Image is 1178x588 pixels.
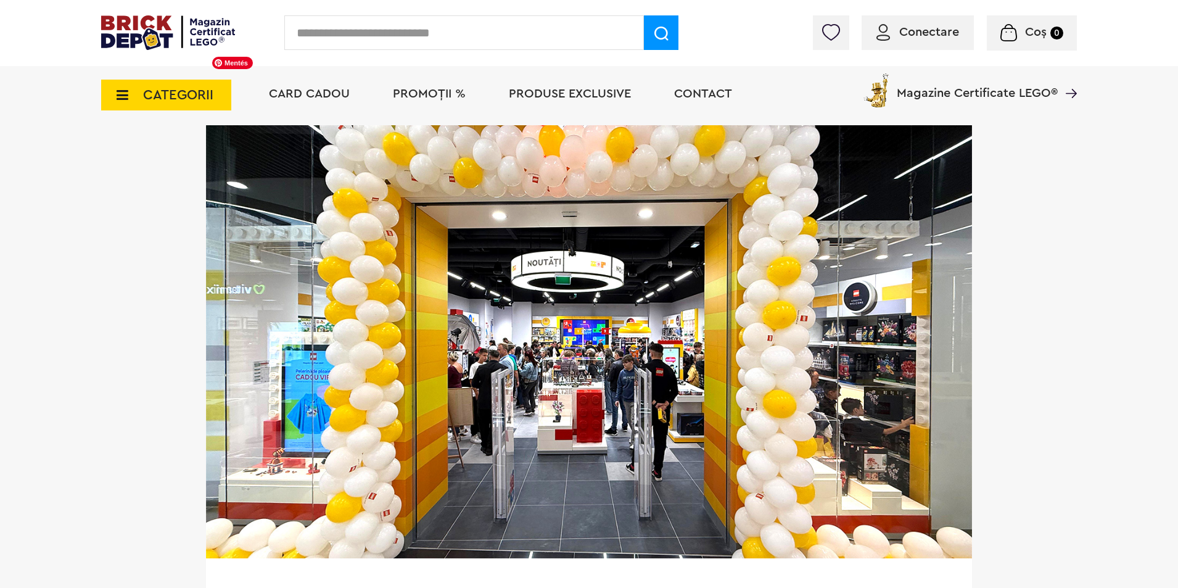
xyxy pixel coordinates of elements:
span: CATEGORII [143,88,213,102]
span: Mentés [212,57,253,69]
span: Magazine Certificate LEGO® [897,71,1058,99]
span: Conectare [899,26,959,38]
a: PROMOȚII % [393,88,466,100]
a: Conectare [876,26,959,38]
a: Produse exclusive [509,88,631,100]
small: 0 [1050,27,1063,39]
a: Contact [674,88,732,100]
a: Magazine Certificate LEGO® [1058,71,1077,83]
span: Coș [1025,26,1047,38]
a: Card Cadou [269,88,350,100]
